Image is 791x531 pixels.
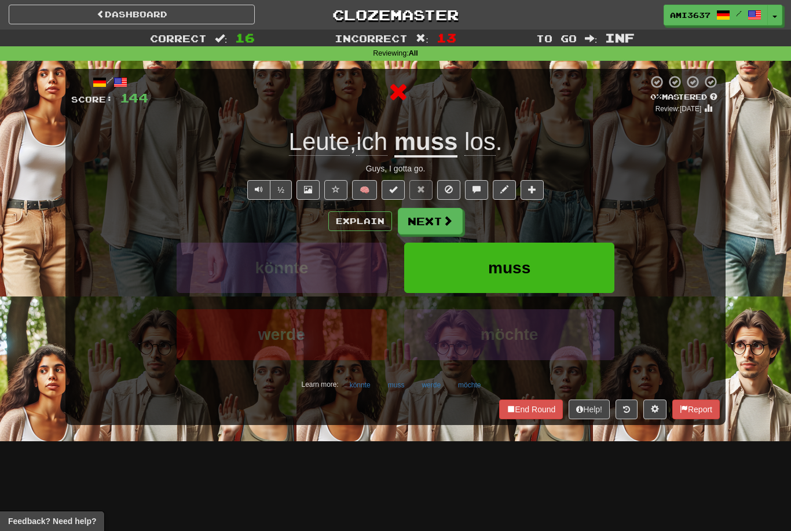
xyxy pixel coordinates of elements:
button: Set this sentence to 100% Mastered (alt+m) [382,180,405,200]
span: / [736,9,742,17]
span: , [289,128,394,156]
span: 144 [120,90,148,105]
button: Help! [569,400,610,419]
button: End Round [499,400,563,419]
span: . [457,128,502,156]
button: könnte [343,376,377,394]
span: : [416,34,429,43]
button: ½ [270,180,292,200]
div: Text-to-speech controls [245,180,292,200]
span: Inf [605,31,635,45]
span: ich [356,128,387,156]
strong: All [409,49,418,57]
a: ami3637 / [664,5,768,25]
button: Round history (alt+y) [616,400,638,419]
span: los [464,128,496,156]
button: 🧠 [352,180,377,200]
small: Learn more: [302,380,339,389]
span: Score: [71,94,113,104]
span: werde [258,325,305,343]
span: 16 [235,31,255,45]
button: Report [672,400,720,419]
span: Incorrect [335,32,408,44]
a: Clozemaster [272,5,518,25]
span: 13 [437,31,456,45]
span: möchte [481,325,539,343]
span: : [215,34,228,43]
button: werde [415,376,447,394]
span: Open feedback widget [8,515,96,527]
button: Edit sentence (alt+d) [493,180,516,200]
button: möchte [452,376,487,394]
button: Reset to 0% Mastered (alt+r) [409,180,433,200]
span: To go [536,32,577,44]
div: Guys, I gotta go. [71,163,720,174]
button: Explain [328,211,392,231]
button: Play sentence audio (ctl+space) [247,180,270,200]
span: Leute [289,128,350,156]
button: Add to collection (alt+a) [521,180,544,200]
a: Dashboard [9,5,255,24]
button: Next [398,208,463,235]
button: Discuss sentence (alt+u) [465,180,488,200]
button: muss [404,243,614,293]
button: muss [382,376,411,394]
button: Favorite sentence (alt+f) [324,180,347,200]
span: 0 % [650,92,662,101]
button: Show image (alt+x) [296,180,320,200]
span: Correct [150,32,207,44]
span: ami3637 [670,10,711,20]
div: / [71,75,148,89]
button: möchte [404,309,614,360]
div: Mastered [648,92,720,102]
span: könnte [255,259,308,277]
small: Review: [DATE] [655,105,702,113]
span: : [585,34,598,43]
span: muss [488,259,530,277]
u: muss [394,128,458,158]
button: könnte [177,243,387,293]
button: werde [177,309,387,360]
button: Ignore sentence (alt+i) [437,180,460,200]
